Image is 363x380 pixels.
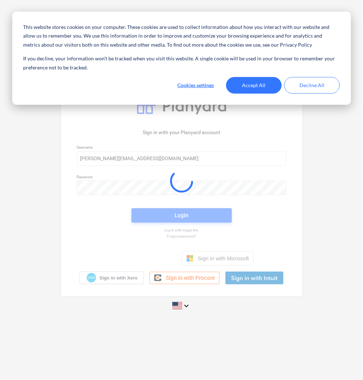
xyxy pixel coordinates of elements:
[23,23,340,50] p: This website stores cookies on your computer. These cookies are used to collect information about...
[168,77,224,94] button: Cookies settings
[12,12,351,105] div: Cookie banner
[182,302,191,310] i: keyboard_arrow_down
[327,345,363,380] iframe: Chat Widget
[284,77,340,94] button: Decline All
[23,54,340,72] p: If you decline, your information won’t be tracked when you visit this website. A single cookie wi...
[226,77,282,94] button: Accept All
